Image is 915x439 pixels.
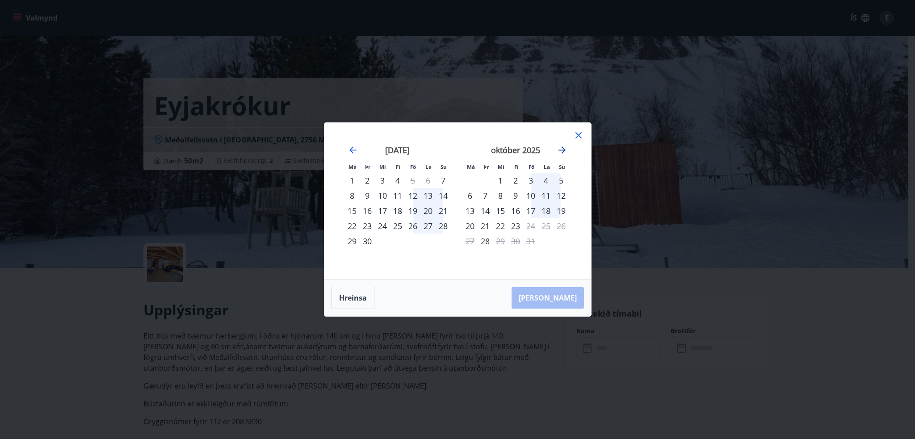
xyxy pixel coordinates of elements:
[538,188,554,203] td: laugardagur, 11. október 2025
[538,173,554,188] td: laugardagur, 4. október 2025
[360,234,375,249] div: 30
[478,203,493,218] td: þriðjudagur, 14. október 2025
[523,173,538,188] div: 3
[436,218,451,234] div: 28
[462,203,478,218] td: mánudagur, 13. október 2025
[462,203,478,218] div: 13
[405,203,420,218] div: 19
[375,173,390,188] td: miðvikudagur, 3. september 2025
[478,203,493,218] div: 14
[390,188,405,203] td: fimmtudagur, 11. september 2025
[498,163,504,170] small: Mi
[462,188,478,203] div: 6
[344,173,360,188] div: Aðeins innritun í boði
[420,218,436,234] div: 27
[554,173,569,188] div: 5
[508,203,523,218] div: 16
[379,163,386,170] small: Mi
[478,188,493,203] div: 7
[344,203,360,218] div: 15
[436,203,451,218] div: 21
[467,163,475,170] small: Má
[344,173,360,188] td: mánudagur, 1. september 2025
[523,188,538,203] div: 10
[436,188,451,203] td: sunnudagur, 14. september 2025
[493,173,508,188] td: miðvikudagur, 1. október 2025
[493,188,508,203] td: miðvikudagur, 8. október 2025
[538,203,554,218] td: laugardagur, 18. október 2025
[405,173,420,188] td: Not available. föstudagur, 5. september 2025
[390,218,405,234] td: fimmtudagur, 25. september 2025
[344,188,360,203] td: mánudagur, 8. september 2025
[390,173,405,188] div: 4
[523,218,538,234] td: Not available. föstudagur, 24. október 2025
[360,173,375,188] td: þriðjudagur, 2. september 2025
[335,134,580,268] div: Calendar
[462,234,478,249] td: Not available. mánudagur, 27. október 2025
[436,203,451,218] td: sunnudagur, 21. september 2025
[344,234,360,249] div: 29
[344,218,360,234] td: mánudagur, 22. september 2025
[375,203,390,218] div: 17
[554,173,569,188] td: sunnudagur, 5. október 2025
[491,145,540,155] strong: október 2025
[544,163,550,170] small: La
[554,188,569,203] td: sunnudagur, 12. október 2025
[508,203,523,218] td: fimmtudagur, 16. október 2025
[360,218,375,234] div: 23
[360,218,375,234] td: þriðjudagur, 23. september 2025
[478,234,493,249] div: Aðeins innritun í boði
[478,218,493,234] td: þriðjudagur, 21. október 2025
[420,188,436,203] div: 13
[514,163,519,170] small: Fi
[523,203,538,218] td: föstudagur, 17. október 2025
[390,188,405,203] div: 11
[538,218,554,234] td: Not available. laugardagur, 25. október 2025
[493,234,508,249] td: Not available. miðvikudagur, 29. október 2025
[332,287,374,309] button: Hreinsa
[538,173,554,188] div: 4
[420,188,436,203] td: laugardagur, 13. september 2025
[390,173,405,188] td: fimmtudagur, 4. september 2025
[483,163,489,170] small: Þr
[441,163,447,170] small: Su
[375,188,390,203] div: 10
[493,188,508,203] div: 8
[405,218,420,234] td: föstudagur, 26. september 2025
[344,234,360,249] td: mánudagur, 29. september 2025
[375,173,390,188] div: 3
[360,203,375,218] td: þriðjudagur, 16. september 2025
[478,234,493,249] td: þriðjudagur, 28. október 2025
[538,188,554,203] div: 11
[508,234,523,249] td: Not available. fimmtudagur, 30. október 2025
[348,145,358,155] div: Move backward to switch to the previous month.
[420,203,436,218] td: laugardagur, 20. september 2025
[360,188,375,203] div: 9
[508,188,523,203] div: 9
[420,203,436,218] div: 20
[462,218,478,234] td: mánudagur, 20. október 2025
[508,218,523,234] div: 23
[344,188,360,203] div: 8
[493,218,508,234] div: 22
[436,173,451,188] div: Aðeins innritun í boði
[478,218,493,234] div: 21
[508,218,523,234] td: fimmtudagur, 23. október 2025
[344,203,360,218] td: mánudagur, 15. september 2025
[405,203,420,218] td: föstudagur, 19. september 2025
[390,218,405,234] div: 25
[360,173,375,188] div: 2
[390,203,405,218] td: fimmtudagur, 18. september 2025
[508,173,523,188] td: fimmtudagur, 2. október 2025
[348,163,357,170] small: Má
[523,234,538,249] td: Not available. föstudagur, 31. október 2025
[385,145,410,155] strong: [DATE]
[554,203,569,218] td: sunnudagur, 19. október 2025
[344,218,360,234] div: 22
[405,188,420,203] div: 12
[508,188,523,203] td: fimmtudagur, 9. október 2025
[405,173,420,188] div: Aðeins útritun í boði
[508,173,523,188] div: 2
[360,203,375,218] div: 16
[360,234,375,249] td: þriðjudagur, 30. september 2025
